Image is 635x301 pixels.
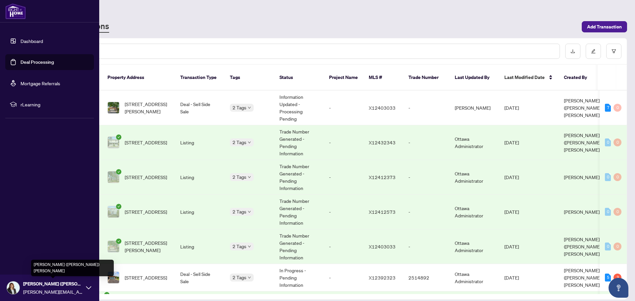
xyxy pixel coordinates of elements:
[274,264,324,291] td: In Progress - Pending Information
[403,195,449,229] td: -
[614,104,621,112] div: 0
[369,209,396,215] span: X12412573
[116,204,121,209] span: check-circle
[233,208,246,215] span: 2 Tags
[614,173,621,181] div: 0
[21,80,60,86] a: Mortgage Referrals
[175,160,225,195] td: Listing
[614,208,621,216] div: 0
[248,141,251,144] span: down
[571,49,575,54] span: download
[125,239,170,254] span: [STREET_ADDRESS][PERSON_NAME]
[363,65,403,91] th: MLS #
[233,274,246,281] span: 2 Tags
[7,282,20,294] img: Profile Icon
[504,105,519,111] span: [DATE]
[564,97,602,118] span: [PERSON_NAME] ([PERSON_NAME]) [PERSON_NAME]
[324,160,363,195] td: -
[274,91,324,125] td: Information Updated - Processing Pending
[23,280,83,287] span: [PERSON_NAME] ([PERSON_NAME]) [PERSON_NAME]
[274,125,324,160] td: Trade Number Generated - Pending Information
[564,236,602,257] span: [PERSON_NAME] ([PERSON_NAME]) [PERSON_NAME]
[614,138,621,146] div: 0
[104,292,109,297] span: check-circle
[449,65,499,91] th: Last Updated By
[21,59,54,65] a: Deal Processing
[102,65,175,91] th: Property Address
[108,171,119,183] img: thumbnail-img
[248,276,251,279] span: down
[125,274,167,281] span: [STREET_ADDRESS]
[175,125,225,160] td: Listing
[605,274,611,282] div: 5
[586,44,601,59] button: edit
[565,44,580,59] button: download
[564,174,600,180] span: [PERSON_NAME]
[403,65,449,91] th: Trade Number
[324,125,363,160] td: -
[175,229,225,264] td: Listing
[324,65,363,91] th: Project Name
[403,264,449,291] td: 2514892
[5,3,26,19] img: logo
[21,101,89,108] span: rLearning
[108,137,119,148] img: thumbnail-img
[504,139,519,145] span: [DATE]
[605,104,611,112] div: 7
[564,267,602,288] span: [PERSON_NAME] ([PERSON_NAME]) [PERSON_NAME]
[504,74,545,81] span: Last Modified Date
[248,175,251,179] span: down
[274,195,324,229] td: Trade Number Generated - Pending Information
[591,49,596,54] span: edit
[504,174,519,180] span: [DATE]
[504,275,519,281] span: [DATE]
[504,209,519,215] span: [DATE]
[564,132,602,153] span: [PERSON_NAME] ([PERSON_NAME]) [PERSON_NAME]
[403,91,449,125] td: -
[116,134,121,140] span: check-circle
[605,208,611,216] div: 0
[175,264,225,291] td: Deal - Sell Side Sale
[605,243,611,250] div: 0
[606,44,621,59] button: filter
[449,125,499,160] td: Ottawa Administrator
[559,65,598,91] th: Created By
[274,229,324,264] td: Trade Number Generated - Pending Information
[23,288,83,295] span: [PERSON_NAME][EMAIL_ADDRESS][DOMAIN_NAME]
[125,139,167,146] span: [STREET_ADDRESS]
[108,272,119,283] img: thumbnail-img
[612,49,616,54] span: filter
[225,65,274,91] th: Tags
[609,278,628,298] button: Open asap
[125,100,170,115] span: [STREET_ADDRESS][PERSON_NAME]
[175,195,225,229] td: Listing
[449,195,499,229] td: Ottawa Administrator
[403,229,449,264] td: -
[369,244,396,249] span: X12403033
[369,174,396,180] span: X12412373
[233,243,246,250] span: 2 Tags
[369,105,396,111] span: X12403033
[248,106,251,109] span: down
[125,173,167,181] span: [STREET_ADDRESS]
[605,173,611,181] div: 0
[248,210,251,213] span: down
[605,138,611,146] div: 0
[116,169,121,174] span: check-circle
[274,160,324,195] td: Trade Number Generated - Pending Information
[324,91,363,125] td: -
[324,229,363,264] td: -
[233,138,246,146] span: 2 Tags
[324,195,363,229] td: -
[369,275,396,281] span: X12392323
[233,173,246,181] span: 2 Tags
[116,239,121,244] span: check-circle
[587,21,622,32] span: Add Transaction
[175,65,225,91] th: Transaction Type
[504,244,519,249] span: [DATE]
[449,229,499,264] td: Ottawa Administrator
[324,264,363,291] td: -
[21,38,43,44] a: Dashboard
[582,21,627,32] button: Add Transaction
[108,206,119,217] img: thumbnail-img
